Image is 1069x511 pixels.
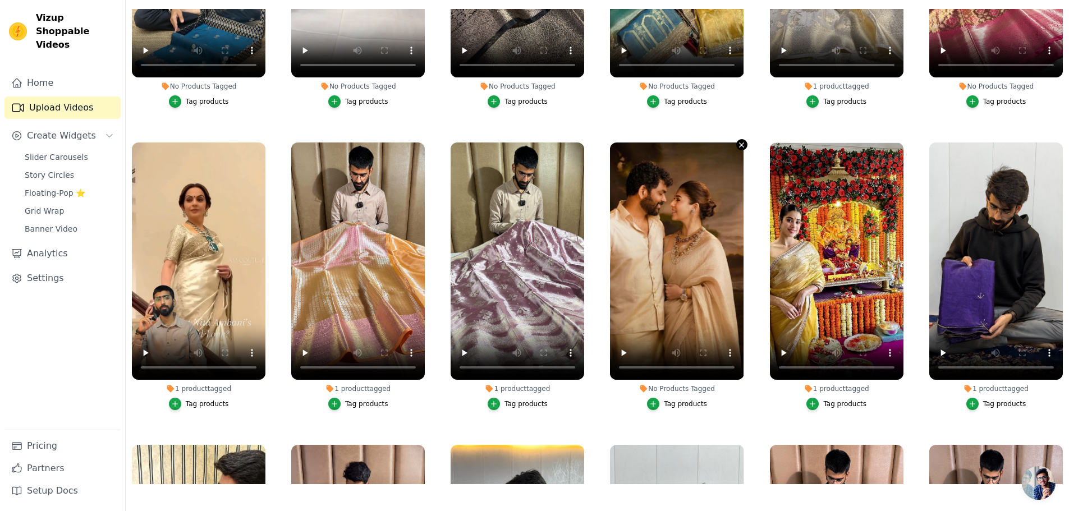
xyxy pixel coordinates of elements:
div: Tag products [664,97,707,106]
a: Open chat [1022,466,1056,500]
a: Home [4,72,121,94]
div: Tag products [186,399,229,408]
div: Tag products [983,97,1026,106]
a: Partners [4,457,121,480]
div: 1 product tagged [770,82,903,91]
button: Tag products [647,398,707,410]
button: Tag products [328,95,388,108]
div: Tag products [823,399,866,408]
a: Analytics [4,242,121,265]
div: Tag products [345,399,388,408]
div: Tag products [504,399,548,408]
div: No Products Tagged [132,82,265,91]
a: Story Circles [18,167,121,183]
div: No Products Tagged [929,82,1063,91]
button: Tag products [806,95,866,108]
div: Tag products [823,97,866,106]
button: Tag products [488,398,548,410]
span: Banner Video [25,223,77,234]
span: Slider Carousels [25,151,88,163]
a: Settings [4,267,121,289]
div: Tag products [186,97,229,106]
img: Vizup [9,22,27,40]
span: Floating-Pop ⭐ [25,187,85,199]
div: 1 product tagged [291,384,425,393]
div: No Products Tagged [610,384,744,393]
a: Grid Wrap [18,203,121,219]
span: Story Circles [25,169,74,181]
a: Setup Docs [4,480,121,502]
a: Banner Video [18,221,121,237]
span: Vizup Shoppable Videos [36,11,116,52]
div: Tag products [983,399,1026,408]
div: No Products Tagged [610,82,744,91]
div: No Products Tagged [291,82,425,91]
span: Create Widgets [27,129,96,142]
button: Video Delete [736,139,747,150]
button: Tag products [169,95,229,108]
button: Create Widgets [4,125,121,147]
div: Tag products [504,97,548,106]
button: Tag products [806,398,866,410]
a: Slider Carousels [18,149,121,165]
span: Grid Wrap [25,205,64,217]
div: 1 product tagged [451,384,584,393]
div: 1 product tagged [132,384,265,393]
a: Floating-Pop ⭐ [18,185,121,201]
a: Upload Videos [4,96,121,119]
div: No Products Tagged [451,82,584,91]
button: Tag products [966,398,1026,410]
button: Tag products [328,398,388,410]
div: Tag products [345,97,388,106]
div: Tag products [664,399,707,408]
div: 1 product tagged [929,384,1063,393]
button: Tag products [488,95,548,108]
button: Tag products [169,398,229,410]
div: 1 product tagged [770,384,903,393]
button: Tag products [966,95,1026,108]
a: Pricing [4,435,121,457]
button: Tag products [647,95,707,108]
